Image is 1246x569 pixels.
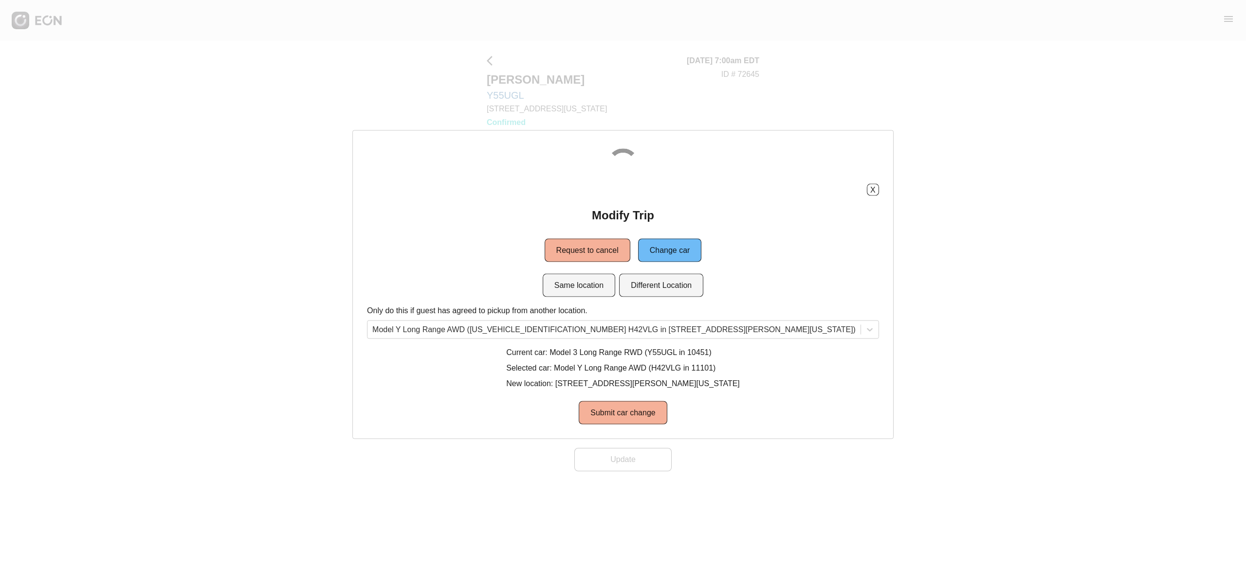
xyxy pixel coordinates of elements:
p: Current car: Model 3 Long Range RWD (Y55UGL in 10451) [506,347,740,358]
p: Only do this if guest has agreed to pickup from another location. [367,305,879,317]
button: Request to cancel [545,239,630,262]
p: New location: [STREET_ADDRESS][PERSON_NAME][US_STATE] [506,378,740,390]
button: Same location [543,274,615,297]
h2: Modify Trip [592,208,654,223]
button: Change car [638,239,702,262]
button: Different Location [619,274,703,297]
button: X [867,184,879,196]
button: Submit car change [579,401,667,425]
p: Selected car: Model Y Long Range AWD (H42VLG in 11101) [506,362,740,374]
